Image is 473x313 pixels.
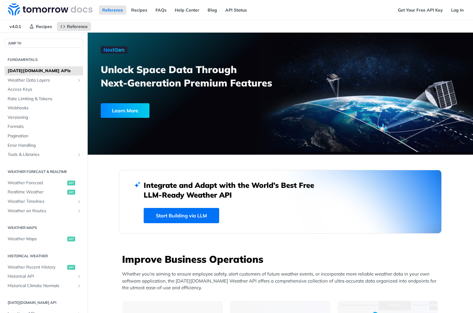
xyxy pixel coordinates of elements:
[77,283,82,288] button: Show subpages for Historical Climate Normals
[77,274,82,279] button: Show subpages for Historical API
[5,76,83,85] a: Weather Data LayersShow subpages for Weather Data Layers
[8,142,82,149] span: Error Handling
[8,283,75,289] span: Historical Climate Normals
[99,5,126,15] a: Reference
[394,5,446,15] a: Get Your Free API Key
[152,5,170,15] a: FAQs
[5,104,83,113] a: Webhooks
[5,197,83,206] a: Weather TimelinesShow subpages for Weather Timelines
[8,236,66,242] span: Weather Maps
[8,208,75,214] span: Weather on Routes
[26,22,55,31] a: Recipes
[8,86,82,93] span: Access Keys
[67,181,75,185] span: get
[5,300,83,305] h2: [DATE][DOMAIN_NAME] API
[204,5,220,15] a: Blog
[57,22,91,31] a: Reference
[128,5,151,15] a: Recipes
[5,188,83,197] a: Realtime Weatherget
[5,132,83,141] a: Pagination
[8,133,82,139] span: Pagination
[5,206,83,216] a: Weather on RoutesShow subpages for Weather on Routes
[5,281,83,290] a: Historical Climate NormalsShow subpages for Historical Climate Normals
[222,5,250,15] a: API Status
[5,113,83,122] a: Versioning
[101,46,128,54] img: NextGen
[8,96,82,102] span: Rate Limiting & Tokens
[5,39,83,48] button: JUMP TO
[67,265,75,270] span: get
[67,237,75,241] span: get
[8,180,66,186] span: Weather Forecast
[5,150,83,159] a: Tools & LibrariesShow subpages for Tools & Libraries
[5,263,83,272] a: Weather Recent Historyget
[77,78,82,83] button: Show subpages for Weather Data Layers
[77,199,82,204] button: Show subpages for Weather Timelines
[144,180,323,200] h2: Integrate and Adapt with the World’s Best Free LLM-Ready Weather API
[77,152,82,157] button: Show subpages for Tools & Libraries
[8,77,75,83] span: Weather Data Layers
[5,169,83,174] h2: Weather Forecast & realtime
[8,199,75,205] span: Weather Timelines
[8,273,75,280] span: Historical API
[77,209,82,213] button: Show subpages for Weather on Routes
[36,24,52,29] span: Recipes
[171,5,203,15] a: Help Center
[8,3,93,16] img: Tomorrow.io Weather API Docs
[101,63,287,90] h3: Unlock Space Data Through Next-Generation Premium Features
[5,141,83,150] a: Error Handling
[5,66,83,76] a: [DATE][DOMAIN_NAME] APIs
[5,234,83,244] a: Weather Mapsget
[5,57,83,62] h2: Fundamentals
[5,225,83,230] h2: Weather Maps
[122,252,442,266] h3: Improve Business Operations
[8,152,75,158] span: Tools & Libraries
[67,24,88,29] span: Reference
[67,190,75,195] span: get
[5,94,83,104] a: Rate Limiting & Tokens
[8,105,82,111] span: Webhooks
[5,178,83,188] a: Weather Forecastget
[8,124,82,130] span: Formats
[5,272,83,281] a: Historical APIShow subpages for Historical API
[101,103,149,118] div: Learn More
[122,271,442,291] p: Whether you’re aiming to ensure employee safety, alert customers of future weather events, or inc...
[5,122,83,131] a: Formats
[8,264,66,270] span: Weather Recent History
[6,22,24,31] span: v4.0.1
[101,103,250,118] a: Learn More
[144,208,219,223] a: Start Building via LLM
[8,189,66,195] span: Realtime Weather
[5,253,83,259] h2: Historical Weather
[8,114,82,121] span: Versioning
[448,5,467,15] a: Log In
[8,68,82,74] span: [DATE][DOMAIN_NAME] APIs
[5,85,83,94] a: Access Keys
